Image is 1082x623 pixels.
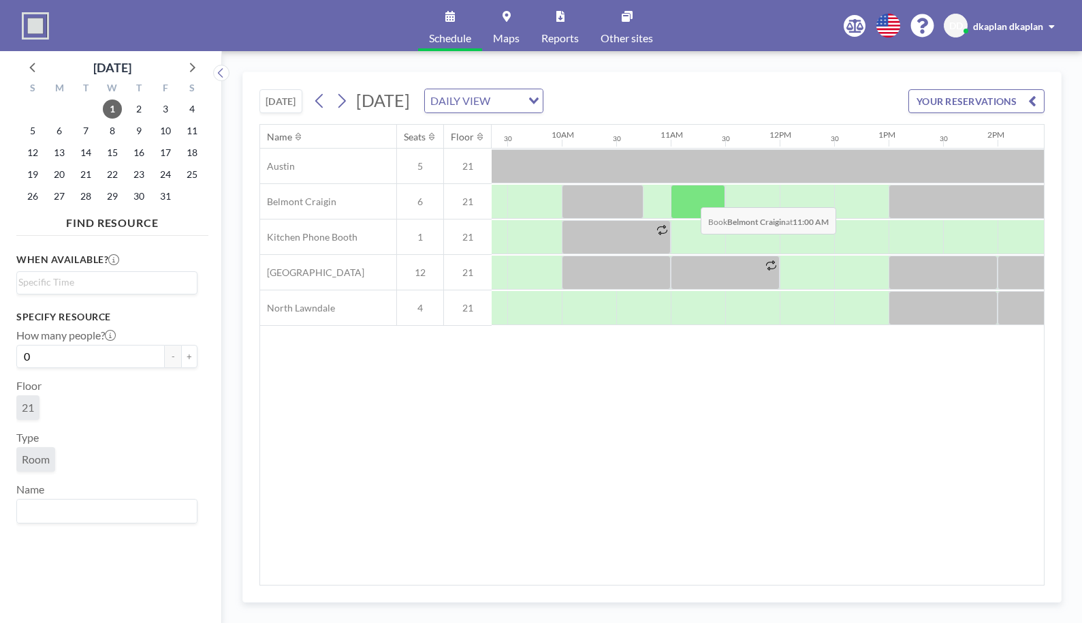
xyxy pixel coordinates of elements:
[156,165,175,184] span: Friday, October 24, 2025
[16,431,39,444] label: Type
[451,131,474,143] div: Floor
[23,187,42,206] span: Sunday, October 26, 2025
[129,121,148,140] span: Thursday, October 9, 2025
[50,187,69,206] span: Monday, October 27, 2025
[661,130,683,140] div: 11AM
[181,345,197,368] button: +
[444,231,492,243] span: 21
[103,165,122,184] span: Wednesday, October 22, 2025
[50,121,69,140] span: Monday, October 6, 2025
[397,267,443,279] span: 12
[23,143,42,162] span: Sunday, October 12, 2025
[601,33,653,44] span: Other sites
[444,302,492,314] span: 21
[267,131,292,143] div: Name
[182,100,202,119] span: Saturday, October 4, 2025
[260,302,335,314] span: North Lawndale
[878,130,895,140] div: 1PM
[50,165,69,184] span: Monday, October 20, 2025
[50,143,69,162] span: Monday, October 13, 2025
[129,187,148,206] span: Thursday, October 30, 2025
[397,302,443,314] span: 4
[940,134,948,143] div: 30
[103,121,122,140] span: Wednesday, October 8, 2025
[987,130,1004,140] div: 2PM
[793,217,829,227] b: 11:00 AM
[425,89,543,112] div: Search for option
[831,134,839,143] div: 30
[16,211,208,230] h4: FIND RESOURCE
[103,143,122,162] span: Wednesday, October 15, 2025
[156,121,175,140] span: Friday, October 10, 2025
[16,311,197,323] h3: Specify resource
[769,130,791,140] div: 12PM
[444,196,492,208] span: 21
[260,196,336,208] span: Belmont Craigin
[20,80,46,98] div: S
[125,80,152,98] div: T
[541,33,579,44] span: Reports
[397,196,443,208] span: 6
[23,165,42,184] span: Sunday, October 19, 2025
[182,165,202,184] span: Saturday, October 25, 2025
[16,379,42,393] label: Floor
[22,453,50,466] span: Room
[444,160,492,172] span: 21
[156,143,175,162] span: Friday, October 17, 2025
[99,80,126,98] div: W
[76,143,95,162] span: Tuesday, October 14, 2025
[73,80,99,98] div: T
[613,134,621,143] div: 30
[103,100,122,119] span: Wednesday, October 1, 2025
[16,483,44,496] label: Name
[156,187,175,206] span: Friday, October 31, 2025
[182,121,202,140] span: Saturday, October 11, 2025
[260,231,357,243] span: Kitchen Phone Booth
[23,121,42,140] span: Sunday, October 5, 2025
[152,80,178,98] div: F
[178,80,205,98] div: S
[356,90,410,110] span: [DATE]
[397,231,443,243] span: 1
[722,134,730,143] div: 30
[18,502,189,520] input: Search for option
[404,131,426,143] div: Seats
[76,165,95,184] span: Tuesday, October 21, 2025
[493,33,520,44] span: Maps
[18,275,189,290] input: Search for option
[129,143,148,162] span: Thursday, October 16, 2025
[397,160,443,172] span: 5
[17,272,197,292] div: Search for option
[429,33,471,44] span: Schedule
[908,89,1045,113] button: YOUR RESERVATIONS
[182,143,202,162] span: Saturday, October 18, 2025
[93,58,131,77] div: [DATE]
[259,89,302,113] button: [DATE]
[22,12,49,40] img: organization-logo
[260,267,364,279] span: [GEOGRAPHIC_DATA]
[129,165,148,184] span: Thursday, October 23, 2025
[76,187,95,206] span: Tuesday, October 28, 2025
[165,345,181,368] button: -
[129,100,148,119] span: Thursday, October 2, 2025
[552,130,574,140] div: 10AM
[156,100,175,119] span: Friday, October 3, 2025
[428,92,493,110] span: DAILY VIEW
[103,187,122,206] span: Wednesday, October 29, 2025
[260,160,295,172] span: Austin
[444,267,492,279] span: 21
[22,401,34,414] span: 21
[17,500,197,523] div: Search for option
[504,134,512,143] div: 30
[16,329,116,342] label: How many people?
[46,80,73,98] div: M
[727,217,786,227] b: Belmont Craigin
[76,121,95,140] span: Tuesday, October 7, 2025
[949,20,963,32] span: DD
[494,92,520,110] input: Search for option
[701,207,836,234] span: Book at
[973,20,1043,32] span: dkaplan dkaplan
